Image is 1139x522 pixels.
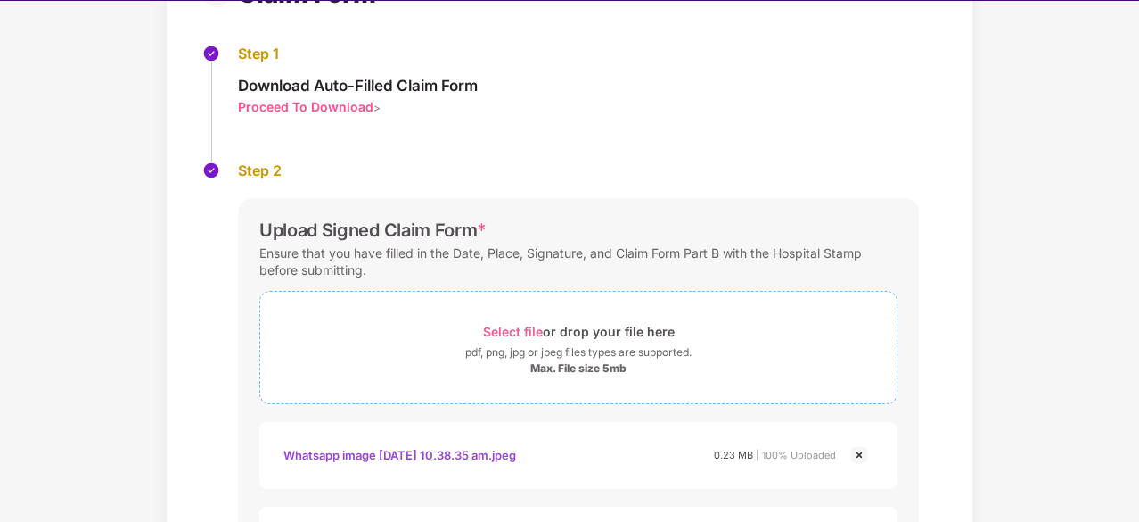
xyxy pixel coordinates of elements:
span: Select file [483,324,543,339]
div: Whatsapp image [DATE] 10.38.35 am.jpeg [283,440,516,470]
img: svg+xml;base64,PHN2ZyBpZD0iU3RlcC1Eb25lLTMyeDMyIiB4bWxucz0iaHR0cDovL3d3dy53My5vcmcvMjAwMC9zdmciIH... [202,45,220,62]
div: or drop your file here [483,319,675,344]
img: svg+xml;base64,PHN2ZyBpZD0iQ3Jvc3MtMjR4MjQiIHhtbG5zPSJodHRwOi8vd3d3LnczLm9yZy8yMDAwL3N2ZyIgd2lkdG... [848,444,870,466]
span: Select fileor drop your file herepdf, png, jpg or jpeg files types are supported.Max. File size 5mb [260,305,897,390]
span: > [373,101,381,114]
div: Max. File size 5mb [530,361,627,376]
span: 0.23 MB [714,449,753,461]
div: Ensure that you have filled in the Date, Place, Signature, and Claim Form Part B with the Hospita... [259,241,897,282]
div: Step 1 [238,45,478,63]
div: pdf, png, jpg or jpeg files types are supported. [465,344,692,361]
div: Download Auto-Filled Claim Form [238,76,478,95]
div: Proceed To Download [238,98,373,115]
span: | 100% Uploaded [756,449,836,461]
img: svg+xml;base64,PHN2ZyBpZD0iU3RlcC1Eb25lLTMyeDMyIiB4bWxucz0iaHR0cDovL3d3dy53My5vcmcvMjAwMC9zdmciIH... [202,162,220,179]
div: Upload Signed Claim Form [259,220,487,241]
div: Step 2 [238,162,919,180]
